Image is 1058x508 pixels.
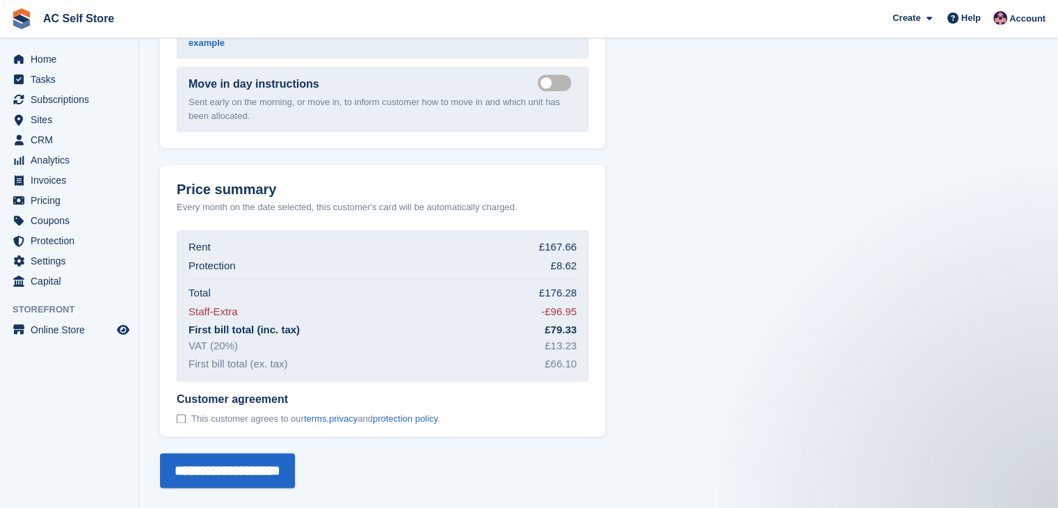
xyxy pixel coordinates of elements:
[31,170,114,190] span: Invoices
[7,70,131,89] a: menu
[7,170,131,190] a: menu
[31,130,114,150] span: CRM
[550,258,577,274] div: £8.62
[189,239,211,255] div: Rent
[31,90,114,109] span: Subscriptions
[189,338,238,354] div: VAT (20%)
[7,211,131,230] a: menu
[189,304,238,320] div: Staff-Extra
[31,211,114,230] span: Coupons
[7,130,131,150] a: menu
[115,322,131,338] a: Preview store
[7,271,131,291] a: menu
[31,110,114,129] span: Sites
[31,231,114,251] span: Protection
[31,191,114,210] span: Pricing
[189,24,556,48] a: View example
[189,356,288,372] div: First bill total (ex. tax)
[329,413,358,424] a: privacy
[189,95,577,122] p: Sent early on the morning, or move in, to inform customer how to move in and which unit has been ...
[545,322,577,338] div: £79.33
[38,7,120,30] a: AC Self Store
[7,150,131,170] a: menu
[31,49,114,69] span: Home
[177,414,186,423] input: Customer agreement This customer agrees to ourterms,privacyandprotection policy.
[31,251,114,271] span: Settings
[541,304,577,320] div: -£96.95
[31,70,114,89] span: Tasks
[961,11,981,25] span: Help
[545,338,577,354] div: £13.23
[189,285,211,301] div: Total
[373,413,438,424] a: protection policy
[7,231,131,251] a: menu
[993,11,1007,25] img: Ted Cox
[7,90,131,109] a: menu
[7,49,131,69] a: menu
[177,392,440,406] span: Customer agreement
[538,81,577,84] label: Send move in day email
[11,8,32,29] img: stora-icon-8386f47178a22dfd0bd8f6a31ec36ba5ce8667c1dd55bd0f319d3a0aa187defe.svg
[539,285,577,301] div: £176.28
[304,413,327,424] a: terms
[31,320,114,340] span: Online Store
[189,258,236,274] div: Protection
[189,76,319,93] label: Move in day instructions
[892,11,920,25] span: Create
[31,271,114,291] span: Capital
[7,320,131,340] a: menu
[177,182,588,198] h2: Price summary
[7,110,131,129] a: menu
[13,303,138,317] span: Storefront
[545,356,577,372] div: £66.10
[1009,12,1045,26] span: Account
[7,251,131,271] a: menu
[539,239,577,255] div: £167.66
[189,322,300,338] div: First bill total (inc. tax)
[7,191,131,210] a: menu
[191,413,440,424] span: This customer agrees to our , and .
[177,200,518,214] p: Every month on the date selected, this customer's card will be automatically charged.
[31,150,114,170] span: Analytics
